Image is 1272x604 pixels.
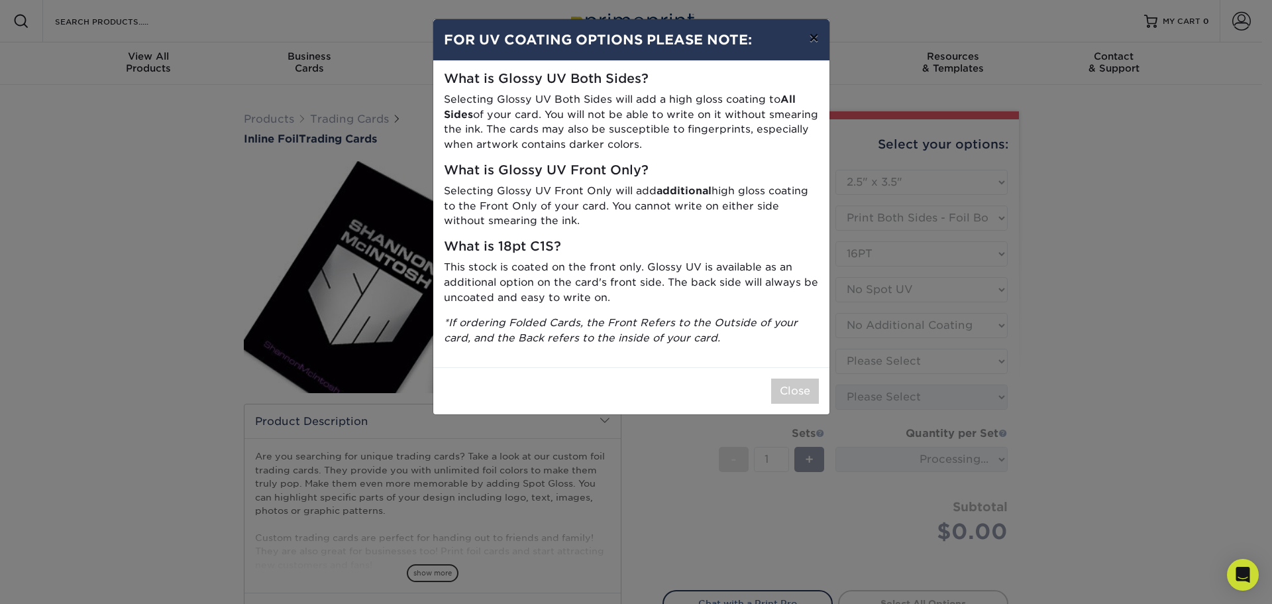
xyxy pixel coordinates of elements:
h4: FOR UV COATING OPTIONS PLEASE NOTE: [444,30,819,50]
p: Selecting Glossy UV Front Only will add high gloss coating to the Front Only of your card. You ca... [444,184,819,229]
button: × [798,19,829,56]
button: Close [771,379,819,404]
h5: What is Glossy UV Both Sides? [444,72,819,87]
i: *If ordering Folded Cards, the Front Refers to the Outside of your card, and the Back refers to t... [444,316,798,344]
p: This stock is coated on the front only. Glossy UV is available as an additional option on the car... [444,260,819,305]
div: Open Intercom Messenger [1227,559,1259,591]
p: Selecting Glossy UV Both Sides will add a high gloss coating to of your card. You will not be abl... [444,92,819,152]
h5: What is Glossy UV Front Only? [444,163,819,178]
strong: All Sides [444,93,796,121]
strong: additional [657,184,712,197]
h5: What is 18pt C1S? [444,239,819,255]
